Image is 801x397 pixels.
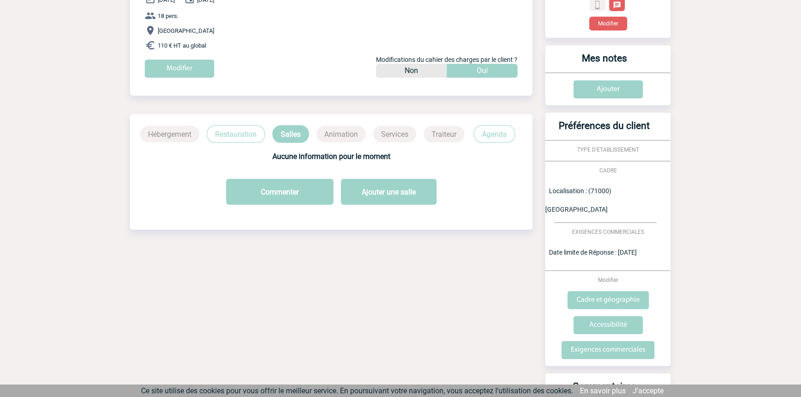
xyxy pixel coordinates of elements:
[599,167,617,174] span: CADRE
[545,187,611,213] span: Localisation : (71000) [GEOGRAPHIC_DATA]
[561,341,654,359] input: Exigences commerciales
[593,1,602,9] img: portable.png
[589,17,627,31] button: Modifier
[141,386,573,395] span: Ce site utilise des cookies pour vous offrir le meilleur service. En poursuivant votre navigation...
[424,126,464,142] p: Traiteur
[139,152,523,161] h3: Aucune information pour le moment
[373,126,416,142] p: Services
[580,386,626,395] a: En savoir plus
[474,125,515,143] p: Agenda
[613,1,621,9] img: chat-24-px-w.png
[140,126,199,142] p: Hébergement
[341,179,437,205] button: Ajouter une salle
[572,229,644,235] span: EXIGENCES COMMERCIALES
[633,386,664,395] a: J'accepte
[316,126,366,142] p: Animation
[405,64,418,78] p: Non
[577,147,639,153] span: TYPE D'ETABLISSEMENT
[158,27,214,34] span: [GEOGRAPHIC_DATA]
[145,60,214,78] input: Modifier
[549,120,659,140] h3: Préférences du client
[376,56,518,63] span: Modifications du cahier des charges par le client ?
[573,316,643,334] input: Accessibilité
[573,80,643,98] input: Ajouter
[272,125,309,143] p: Salles
[549,53,659,73] h3: Mes notes
[567,291,649,309] input: Cadre et géographie
[477,64,488,78] p: Oui
[158,42,206,49] span: 110 € HT au global
[598,277,618,283] span: Modifier
[158,12,179,19] span: 18 pers.
[226,179,333,205] button: Commenter
[207,125,265,143] p: Restauration
[549,249,637,256] span: Date limite de Réponse : [DATE]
